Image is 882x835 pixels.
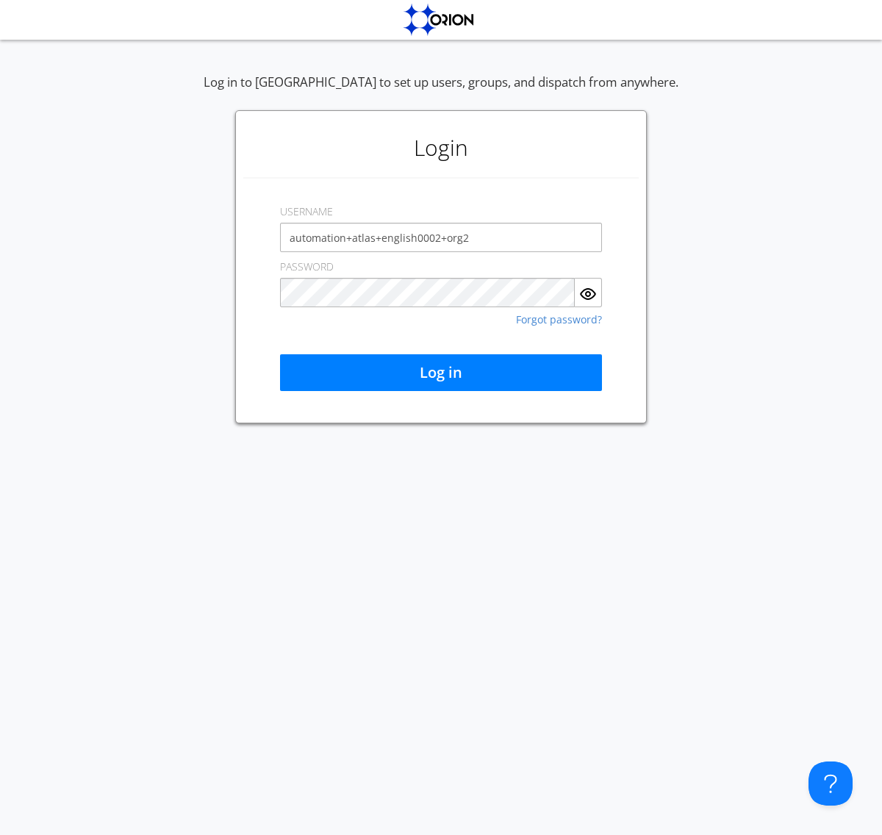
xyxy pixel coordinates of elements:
[280,354,602,391] button: Log in
[280,204,333,219] label: USERNAME
[516,315,602,325] a: Forgot password?
[204,74,678,110] div: Log in to [GEOGRAPHIC_DATA] to set up users, groups, and dispatch from anywhere.
[243,118,639,177] h1: Login
[280,278,575,307] input: Password
[808,761,853,806] iframe: Toggle Customer Support
[575,278,602,307] button: Show Password
[579,285,597,303] img: eye.svg
[280,259,334,274] label: PASSWORD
